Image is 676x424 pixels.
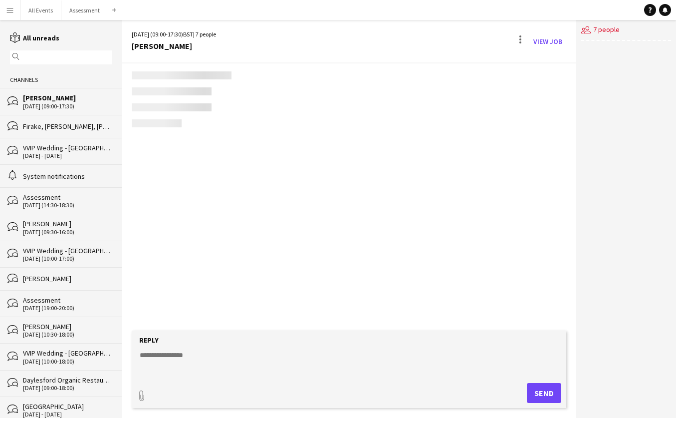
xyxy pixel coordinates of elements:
div: [DATE] (09:00-17:30) [23,103,112,110]
div: Firake, [PERSON_NAME], [PERSON_NAME], [PERSON_NAME], foster, [PERSON_NAME] [23,122,112,131]
div: System notifications [23,172,112,181]
div: [DATE] (19:00-20:00) [23,305,112,312]
div: Assessment [23,193,112,202]
div: [DATE] (14:30-18:30) [23,202,112,209]
div: [DATE] (10:30-18:00) [23,331,112,338]
div: Assessment [23,296,112,305]
a: View Job [529,33,566,49]
div: VVIP Wedding - [GEOGRAPHIC_DATA] [23,143,112,152]
div: [DATE] (10:00-17:00) [23,255,112,262]
span: BST [183,30,193,38]
div: Daylesford Organic Restaurant [23,376,112,385]
a: All unreads [10,33,59,42]
div: [DATE] (09:00-17:30) | 7 people [132,30,216,39]
label: Reply [139,336,159,345]
button: All Events [20,0,61,20]
div: [DATE] (09:00-18:00) [23,385,112,392]
div: [PERSON_NAME] [23,93,112,102]
div: [DATE] (09:30-16:00) [23,229,112,236]
div: [GEOGRAPHIC_DATA] [23,402,112,411]
div: VVIP Wedding - [GEOGRAPHIC_DATA] - set up [23,349,112,358]
div: [PERSON_NAME] [23,219,112,228]
button: Assessment [61,0,108,20]
div: [PERSON_NAME] [23,322,112,331]
div: [DATE] - [DATE] [23,152,112,159]
div: 7 people [581,20,671,41]
div: VVIP Wedding - [GEOGRAPHIC_DATA] - derig [23,246,112,255]
div: [DATE] (10:00-18:00) [23,358,112,365]
div: [PERSON_NAME] [132,41,216,50]
div: [DATE] - [DATE] [23,411,112,418]
div: [PERSON_NAME] [23,274,112,283]
button: Send [527,383,561,403]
